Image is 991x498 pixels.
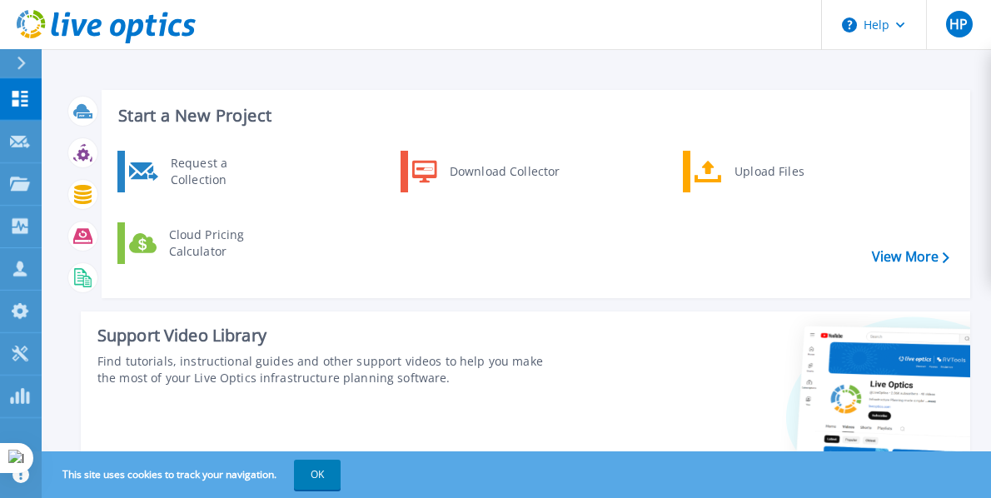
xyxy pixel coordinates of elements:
[162,155,284,188] div: Request a Collection
[726,155,849,188] div: Upload Files
[46,460,341,490] span: This site uses cookies to track your navigation.
[117,222,288,264] a: Cloud Pricing Calculator
[401,151,571,192] a: Download Collector
[441,155,567,188] div: Download Collector
[118,107,949,125] h3: Start a New Project
[294,460,341,490] button: OK
[683,151,854,192] a: Upload Files
[97,353,559,386] div: Find tutorials, instructional guides and other support videos to help you make the most of your L...
[117,151,288,192] a: Request a Collection
[872,249,949,265] a: View More
[161,227,284,260] div: Cloud Pricing Calculator
[97,325,559,346] div: Support Video Library
[949,17,968,31] span: HP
